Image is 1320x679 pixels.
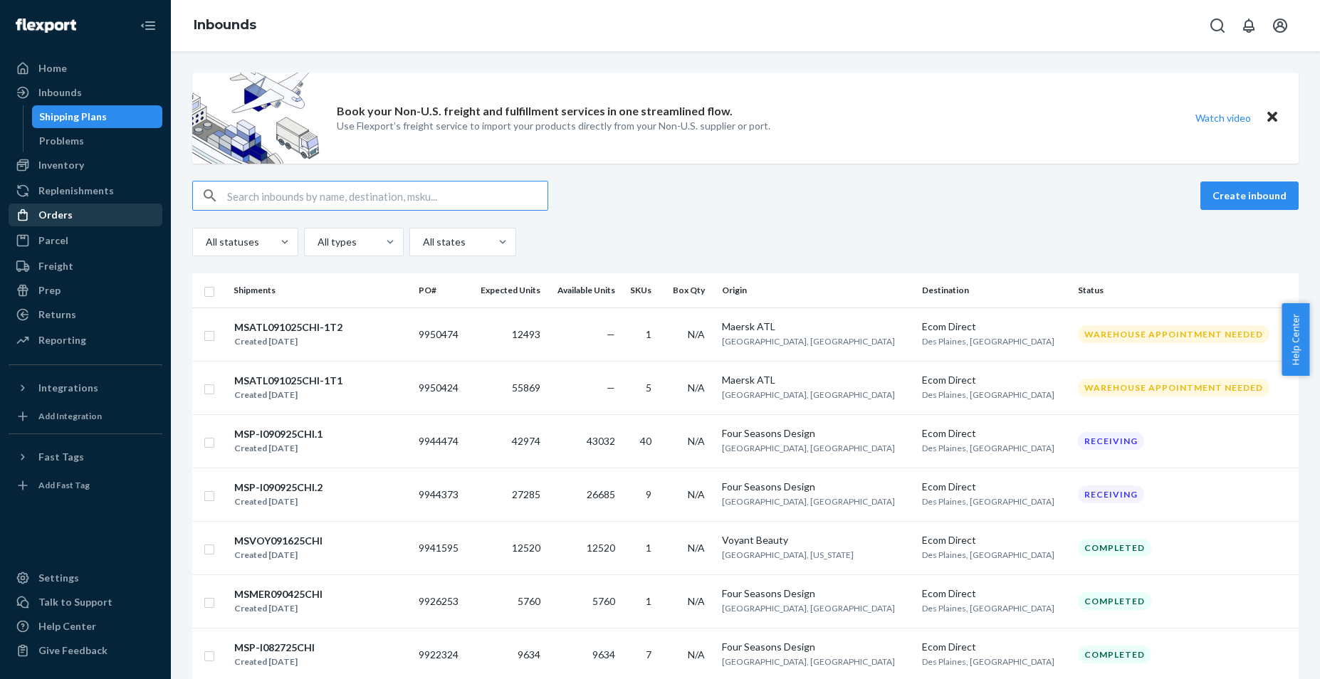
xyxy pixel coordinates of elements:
[922,533,1067,547] div: Ecom Direct
[234,320,342,335] div: MSATL091025CHI-1T2
[38,158,84,172] div: Inventory
[9,303,162,326] a: Returns
[607,381,615,394] span: —
[228,273,413,307] th: Shipments
[922,480,1067,494] div: Ecom Direct
[716,273,916,307] th: Origin
[413,574,468,628] td: 9926253
[922,603,1054,614] span: Des Plaines, [GEOGRAPHIC_DATA]
[337,103,733,120] p: Book your Non-U.S. freight and fulfillment services in one streamlined flow.
[646,542,651,554] span: 1
[1072,273,1299,307] th: Status
[38,85,82,100] div: Inbounds
[922,496,1054,507] span: Des Plaines, [GEOGRAPHIC_DATA]
[922,336,1054,347] span: Des Plaines, [GEOGRAPHIC_DATA]
[9,255,162,278] a: Freight
[722,426,911,441] div: Four Seasons Design
[234,534,323,548] div: MSVOY091625CHI
[234,655,315,669] div: Created [DATE]
[722,656,895,667] span: [GEOGRAPHIC_DATA], [GEOGRAPHIC_DATA]
[640,435,651,447] span: 40
[607,328,615,340] span: —
[512,328,540,340] span: 12493
[194,17,256,33] a: Inbounds
[38,333,86,347] div: Reporting
[1203,11,1232,40] button: Open Search Box
[38,283,61,298] div: Prep
[9,279,162,302] a: Prep
[922,656,1054,667] span: Des Plaines, [GEOGRAPHIC_DATA]
[38,381,98,395] div: Integrations
[1078,592,1151,610] div: Completed
[9,377,162,399] button: Integrations
[413,414,468,468] td: 9944474
[546,273,621,307] th: Available Units
[688,595,705,607] span: N/A
[234,388,342,402] div: Created [DATE]
[1282,303,1309,376] button: Help Center
[722,480,911,494] div: Four Seasons Design
[922,443,1054,453] span: Des Plaines, [GEOGRAPHIC_DATA]
[38,184,114,198] div: Replenishments
[38,571,79,585] div: Settings
[722,373,911,387] div: Maersk ATL
[421,235,423,249] input: All states
[688,435,705,447] span: N/A
[688,328,705,340] span: N/A
[512,381,540,394] span: 55869
[16,19,76,33] img: Flexport logo
[512,435,540,447] span: 42974
[9,204,162,226] a: Orders
[413,361,468,414] td: 9950424
[922,389,1054,400] span: Des Plaines, [GEOGRAPHIC_DATA]
[722,533,911,547] div: Voyant Beauty
[722,549,854,560] span: [GEOGRAPHIC_DATA], [US_STATE]
[922,426,1067,441] div: Ecom Direct
[413,468,468,521] td: 9944373
[32,105,163,128] a: Shipping Plans
[722,586,911,601] div: Four Seasons Design
[922,320,1067,334] div: Ecom Direct
[9,154,162,177] a: Inventory
[38,61,67,75] div: Home
[234,441,323,456] div: Created [DATE]
[1078,646,1151,663] div: Completed
[469,273,547,307] th: Expected Units
[38,595,112,609] div: Talk to Support
[1078,325,1269,343] div: Warehouse Appointment Needed
[587,488,615,500] span: 26685
[9,615,162,638] a: Help Center
[38,233,68,248] div: Parcel
[234,335,342,349] div: Created [DATE]
[9,179,162,202] a: Replenishments
[234,587,323,601] div: MSMER090425CHI
[1266,11,1294,40] button: Open account menu
[688,381,705,394] span: N/A
[518,595,540,607] span: 5760
[646,328,651,340] span: 1
[1078,432,1144,450] div: Receiving
[38,643,108,658] div: Give Feedback
[413,521,468,574] td: 9941595
[38,307,76,322] div: Returns
[1200,181,1299,210] button: Create inbound
[1078,539,1151,557] div: Completed
[922,640,1067,654] div: Ecom Direct
[922,586,1067,601] div: Ecom Direct
[592,595,615,607] span: 5760
[413,307,468,361] td: 9950474
[592,648,615,660] span: 9634
[234,495,323,509] div: Created [DATE]
[234,480,323,495] div: MSP-I090925CHI.2
[38,410,102,422] div: Add Integration
[1078,485,1144,503] div: Receiving
[182,5,268,46] ol: breadcrumbs
[518,648,540,660] span: 9634
[38,259,73,273] div: Freight
[722,389,895,400] span: [GEOGRAPHIC_DATA], [GEOGRAPHIC_DATA]
[646,648,651,660] span: 7
[1263,107,1282,128] button: Close
[234,548,323,562] div: Created [DATE]
[234,374,342,388] div: MSATL091025CHI-1T1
